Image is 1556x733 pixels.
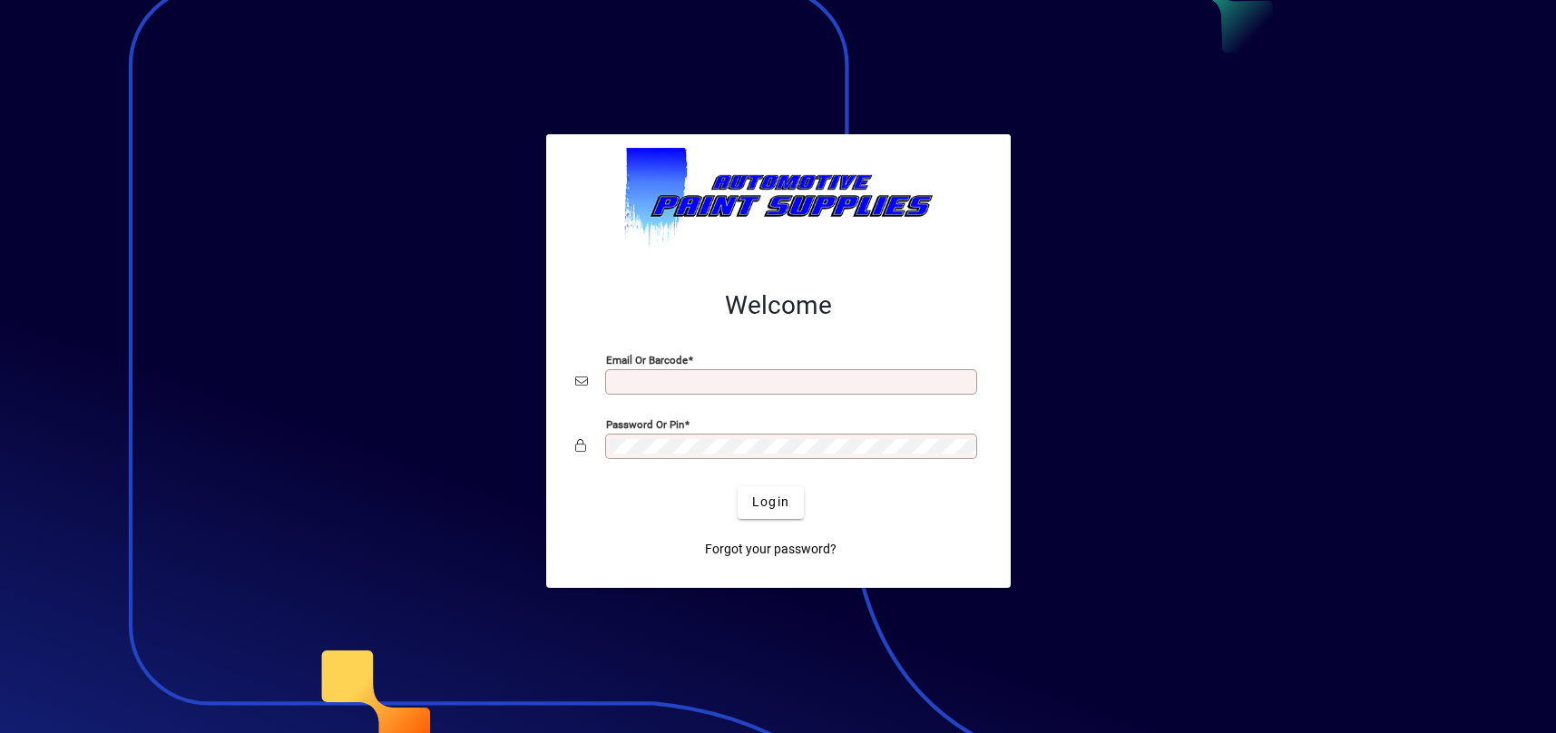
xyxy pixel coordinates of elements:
[575,290,982,321] h2: Welcome
[606,353,688,366] mat-label: Email or Barcode
[752,493,789,512] span: Login
[606,417,684,430] mat-label: Password or Pin
[705,540,837,559] span: Forgot your password?
[698,533,844,566] a: Forgot your password?
[738,486,804,519] button: Login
